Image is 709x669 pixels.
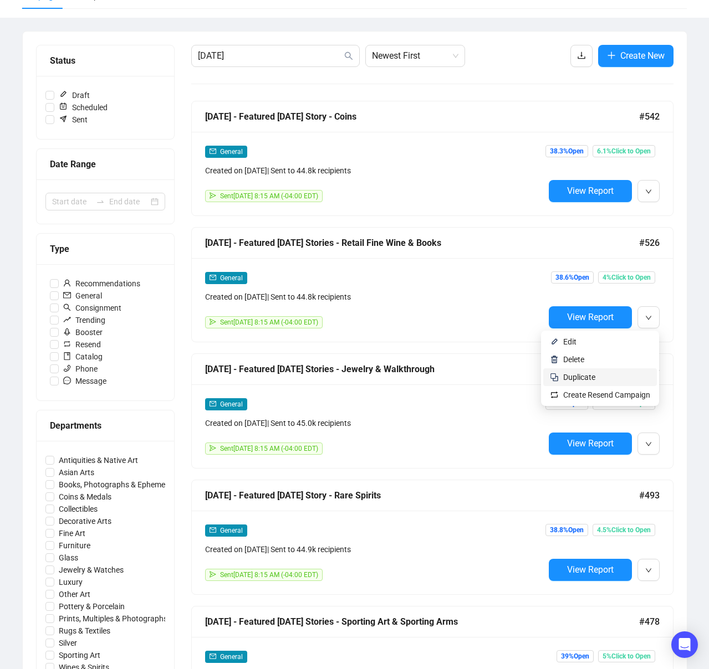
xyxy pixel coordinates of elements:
[63,291,71,299] span: mail
[205,543,544,555] div: Created on [DATE] | Sent to 44.9k recipients
[210,445,216,451] span: send
[220,274,243,282] span: General
[220,400,243,408] span: General
[59,351,107,363] span: Catalog
[54,649,105,661] span: Sporting Art
[549,180,632,202] button: View Report
[220,192,318,200] span: Sent [DATE] 8:15 AM (-04:00 EDT)
[220,148,243,156] span: General
[63,279,71,287] span: user
[220,445,318,452] span: Sent [DATE] 8:15 AM (-04:00 EDT)
[563,390,650,399] span: Create Resend Campaign
[191,101,674,216] a: [DATE] - Featured [DATE] Story - Coins#542mailGeneralCreated on [DATE]| Sent to 44.8k recipientss...
[205,362,639,376] div: [DATE] - Featured [DATE] Stories - Jewelry & Walkthrough
[54,527,90,539] span: Fine Art
[63,340,71,348] span: retweet
[639,488,660,502] span: #493
[54,576,87,588] span: Luxury
[210,653,216,660] span: mail
[550,390,559,399] img: retweet.svg
[54,600,129,613] span: Pottery & Porcelain
[59,314,110,326] span: Trending
[567,312,614,322] span: View Report
[54,564,128,576] span: Jewelry & Watches
[210,318,216,325] span: send
[54,478,177,491] span: Books, Photographs & Ephemera
[205,291,544,303] div: Created on [DATE] | Sent to 44.8k recipients
[109,195,149,208] input: End date
[54,515,116,527] span: Decorative Arts
[598,45,674,67] button: Create New
[50,157,161,171] div: Date Range
[671,631,698,658] div: Open Intercom Messenger
[577,51,586,60] span: download
[50,242,161,256] div: Type
[54,89,94,101] span: Draft
[63,316,71,323] span: rise
[54,625,115,637] span: Rugs & Textiles
[54,637,81,649] span: Silver
[344,52,353,60] span: search
[63,303,71,311] span: search
[567,438,614,449] span: View Report
[63,364,71,372] span: phone
[645,441,652,447] span: down
[593,524,655,536] span: 4.5% Click to Open
[372,45,458,66] span: Newest First
[563,337,577,346] span: Edit
[563,355,584,364] span: Delete
[63,377,71,384] span: message
[567,564,614,575] span: View Report
[54,588,95,600] span: Other Art
[210,274,216,281] span: mail
[557,650,594,662] span: 39% Open
[54,552,83,564] span: Glass
[59,302,126,314] span: Consignment
[593,145,655,157] span: 6.1% Click to Open
[210,400,216,407] span: mail
[639,236,660,250] span: #526
[210,571,216,578] span: send
[210,527,216,533] span: mail
[550,337,559,346] img: svg+xml;base64,PHN2ZyB4bWxucz0iaHR0cDovL3d3dy53My5vcmcvMjAwMC9zdmciIHhtbG5zOnhsaW5rPSJodHRwOi8vd3...
[551,271,594,284] span: 38.6% Open
[220,653,243,661] span: General
[59,290,106,302] span: General
[645,567,652,574] span: down
[54,114,92,126] span: Sent
[52,195,91,208] input: Start date
[54,491,116,503] span: Coins & Medals
[550,373,559,382] img: svg+xml;base64,PHN2ZyB4bWxucz0iaHR0cDovL3d3dy53My5vcmcvMjAwMC9zdmciIHdpZHRoPSIyNCIgaGVpZ2h0PSIyNC...
[220,318,318,326] span: Sent [DATE] 8:15 AM (-04:00 EDT)
[54,613,172,625] span: Prints, Multiples & Photographs
[191,227,674,342] a: [DATE] - Featured [DATE] Stories - Retail Fine Wine & Books#526mailGeneralCreated on [DATE]| Sent...
[563,373,595,382] span: Duplicate
[549,306,632,328] button: View Report
[220,571,318,579] span: Sent [DATE] 8:15 AM (-04:00 EDT)
[59,375,111,387] span: Message
[607,51,616,60] span: plus
[50,54,161,68] div: Status
[567,186,614,196] span: View Report
[96,197,105,206] span: swap-right
[620,49,665,63] span: Create New
[598,650,655,662] span: 5% Click to Open
[54,539,95,552] span: Furniture
[205,110,639,123] div: [DATE] - Featured [DATE] Story - Coins
[54,101,112,114] span: Scheduled
[205,615,639,629] div: [DATE] - Featured [DATE] Stories - Sporting Art & Sporting Arms
[59,326,107,338] span: Booster
[191,480,674,595] a: [DATE] - Featured [DATE] Story - Rare Spirits#493mailGeneralCreated on [DATE]| Sent to 44.9k reci...
[639,110,660,123] span: #542
[220,527,243,534] span: General
[198,49,342,63] input: Search Campaign...
[549,433,632,455] button: View Report
[210,148,216,155] span: mail
[549,559,632,581] button: View Report
[545,524,588,536] span: 38.8% Open
[63,328,71,336] span: rocket
[550,355,559,364] img: svg+xml;base64,PHN2ZyB4bWxucz0iaHR0cDovL3d3dy53My5vcmcvMjAwMC9zdmciIHhtbG5zOnhsaW5rPSJodHRwOi8vd3...
[54,466,99,478] span: Asian Arts
[59,338,105,351] span: Resend
[96,197,105,206] span: to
